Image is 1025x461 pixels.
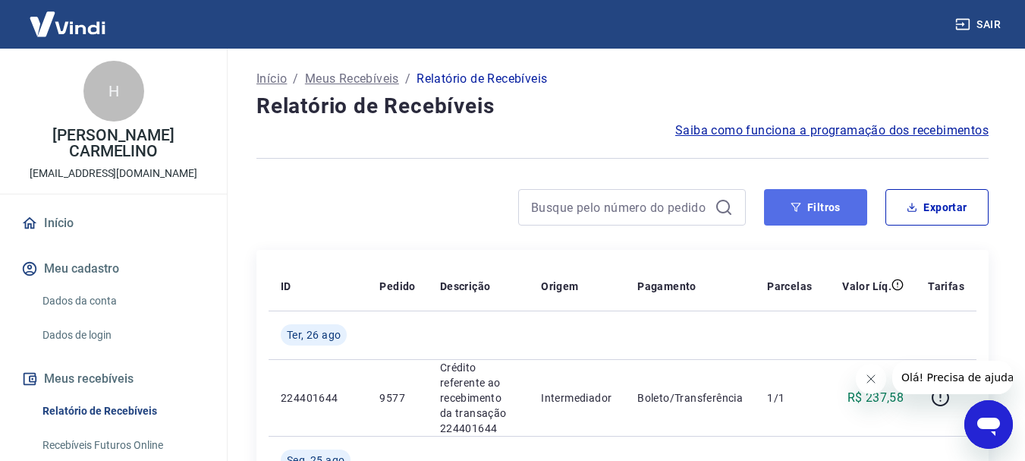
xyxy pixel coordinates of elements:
[379,390,415,406] p: 9577
[83,61,144,122] div: H
[305,70,399,88] a: Meus Recebíveis
[293,70,298,88] p: /
[531,196,709,219] input: Busque pelo número do pedido
[767,279,812,294] p: Parcelas
[675,122,989,140] a: Saiba como funciona a programação dos recebimentos
[36,320,209,351] a: Dados de login
[12,128,215,159] p: [PERSON_NAME] CARMELINO
[36,286,209,317] a: Dados da conta
[764,189,867,226] button: Filtros
[9,11,127,23] span: Olá! Precisa de ajuda?
[928,279,964,294] p: Tarifas
[18,207,209,240] a: Início
[287,327,341,343] span: Ter, 26 ago
[440,279,491,294] p: Descrição
[637,279,696,294] p: Pagamento
[440,360,517,436] p: Crédito referente ao recebimento da transação 224401644
[405,70,410,88] p: /
[952,11,1007,39] button: Sair
[18,362,209,396] button: Meus recebíveis
[18,1,117,47] img: Vindi
[847,389,904,407] p: R$ 237,58
[885,189,989,226] button: Exportar
[417,70,547,88] p: Relatório de Recebíveis
[281,279,291,294] p: ID
[30,166,197,182] p: [EMAIL_ADDRESS][DOMAIN_NAME]
[541,390,613,406] p: Intermediador
[256,91,989,122] h4: Relatório de Recebíveis
[256,70,287,88] a: Início
[767,390,812,406] p: 1/1
[18,252,209,286] button: Meu cadastro
[36,430,209,461] a: Recebíveis Futuros Online
[541,279,578,294] p: Origem
[964,400,1013,449] iframe: Botão para abrir a janela de mensagens
[637,390,743,406] p: Boleto/Transferência
[842,279,891,294] p: Valor Líq.
[36,396,209,427] a: Relatório de Recebíveis
[281,390,355,406] p: 224401644
[892,361,1013,394] iframe: Mensagem da empresa
[856,364,886,394] iframe: Fechar mensagem
[379,279,415,294] p: Pedido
